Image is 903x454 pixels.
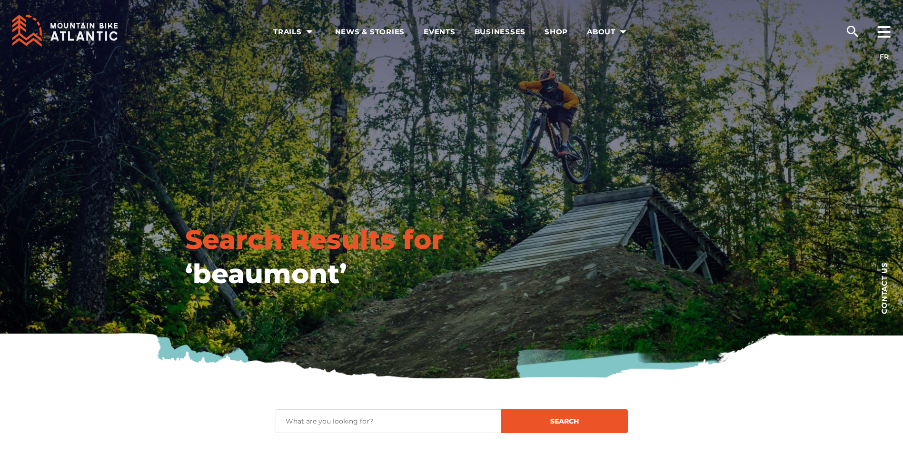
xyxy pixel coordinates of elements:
span: Search [550,417,579,425]
button: Search [501,409,628,433]
span: Contact us [881,262,888,314]
span: Trails [273,27,316,37]
ion-icon: search [845,24,860,39]
a: FR [880,52,889,61]
span: Events [424,27,456,37]
em: Search Results for [185,223,443,256]
span: About [587,27,630,37]
a: Contact us [865,247,903,328]
span: Businesses [475,27,526,37]
input: What are you looking for? [276,409,501,433]
ion-icon: arrow dropdown [303,25,316,39]
ion-icon: arrow dropdown [616,25,630,39]
span: News & Stories [335,27,405,37]
span: Shop [545,27,568,37]
h2: ‘beaumont’ [185,257,537,290]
